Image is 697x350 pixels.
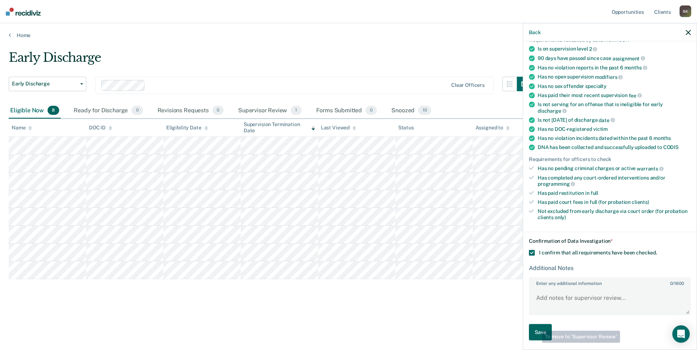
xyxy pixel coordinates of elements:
[538,174,691,187] div: Has completed any court-ordered interventions and/or
[366,106,377,115] span: 0
[529,265,691,271] div: Additional Notes
[538,208,691,220] div: Not excluded from early discharge via court order (for probation clients
[538,83,691,89] div: Has no sex offender
[538,64,691,71] div: Has no violation reports in the past 6
[538,74,691,80] div: Has no open supervision
[476,125,510,131] div: Assigned to
[451,82,485,88] div: Clear officers
[538,108,567,114] span: discharge
[670,281,684,286] span: / 1600
[632,199,649,205] span: clients)
[538,126,691,132] div: Has no DOC-registered
[212,106,224,115] span: 0
[529,324,552,341] button: Save
[9,50,531,71] div: Early Discharge
[538,135,691,141] div: Has no violation incidents dated within the past 6
[585,83,607,89] span: specialty
[637,166,664,172] span: warrants
[315,103,379,119] div: Forms Submitted
[589,46,598,52] span: 2
[624,65,647,71] span: months
[9,103,61,119] div: Eligible Now
[291,106,301,115] span: 1
[612,55,645,61] span: assignment
[9,32,688,39] a: Home
[653,135,671,141] span: months
[672,325,690,343] div: Open Intercom Messenger
[321,125,356,131] div: Last Viewed
[390,103,433,119] div: Snoozed
[72,103,144,119] div: Ready for Discharge
[418,106,431,115] span: 10
[237,103,303,119] div: Supervisor Review
[538,117,691,123] div: Is not [DATE] of discharge
[591,190,598,196] span: full
[12,81,77,87] span: Early Discharge
[599,117,615,123] span: date
[538,165,691,172] div: Has no pending criminal charges or active
[538,144,691,150] div: DNA has been collected and successfully uploaded to
[629,92,642,98] span: fee
[244,121,315,134] div: Supervision Termination Date
[48,106,59,115] span: 8
[538,190,691,196] div: Has paid restitution in
[156,103,225,119] div: Revisions Requests
[530,278,690,286] label: Enter any additional information
[593,126,608,132] span: victim
[529,156,691,162] div: Requirements for officers to check
[12,125,32,131] div: Name
[398,125,414,131] div: Status
[539,250,657,256] span: I confirm that all requirements have been checked.
[538,55,691,62] div: 90 days have passed since case
[538,46,691,52] div: Is on supervision level
[595,74,623,80] span: modifiers
[529,29,541,35] button: Back
[680,5,691,17] div: B K
[6,8,41,16] img: Recidiviz
[670,281,673,286] span: 0
[555,214,566,220] span: only)
[529,238,691,244] div: Confirmation of Data Investigation
[166,125,208,131] div: Eligibility Date
[663,144,678,150] span: CODIS
[538,199,691,205] div: Has paid court fees in full (for probation
[538,181,575,187] span: programming
[131,106,143,115] span: 0
[89,125,112,131] div: DOC ID
[538,101,691,114] div: Is not serving for an offense that is ineligible for early
[538,92,691,98] div: Has paid their most recent supervision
